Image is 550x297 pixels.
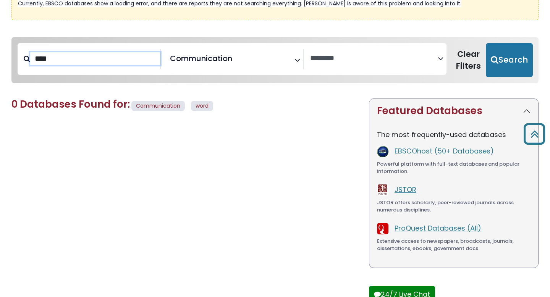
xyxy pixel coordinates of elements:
button: Clear Filters [451,43,486,77]
button: Submit for Search Results [486,43,533,77]
a: JSTOR [395,185,416,194]
a: EBSCOhost (50+ Databases) [395,146,494,156]
span: 0 Databases Found for: [11,97,130,111]
button: Featured Databases [369,99,538,123]
span: word [196,102,209,110]
textarea: Search [310,55,438,63]
span: Communication [131,101,185,111]
nav: Search filters [11,37,539,84]
textarea: Search [234,57,239,65]
span: Communication [170,53,232,64]
input: Search database by title or keyword [30,52,160,65]
a: ProQuest Databases (All) [395,223,481,233]
p: The most frequently-used databases [377,129,531,140]
div: JSTOR offers scholarly, peer-reviewed journals across numerous disciplines. [377,199,531,214]
div: Powerful platform with full-text databases and popular information. [377,160,531,175]
div: Extensive access to newspapers, broadcasts, journals, dissertations, ebooks, government docs. [377,237,531,252]
a: Back to Top [521,127,548,141]
li: Communication [167,53,232,64]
